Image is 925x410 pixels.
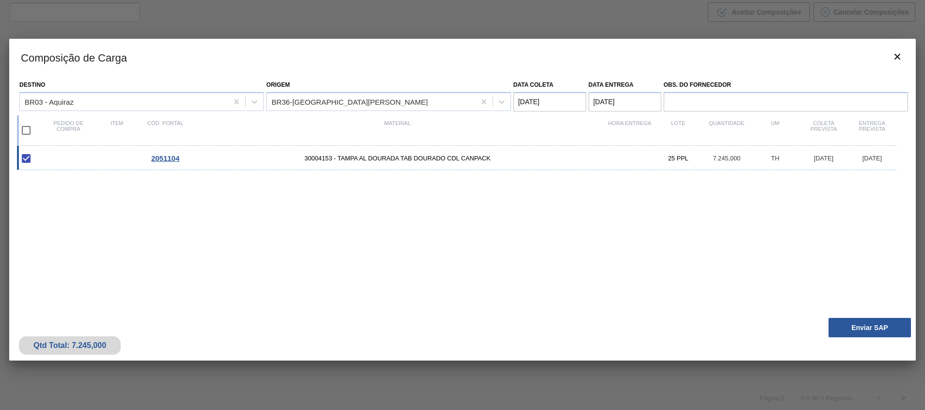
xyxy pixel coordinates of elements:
div: BR03 - Aquiraz [25,97,74,106]
div: Material [190,120,606,141]
div: Entrega Prevista [848,120,896,141]
input: dd/mm/yyyy [513,92,586,111]
button: Enviar SAP [829,318,911,337]
div: Coleta Prevista [799,120,848,141]
div: Item [93,120,141,141]
div: UM [751,120,799,141]
label: Destino [19,81,45,88]
div: Hora Entrega [606,120,654,141]
div: Qtd Total: 7.245,000 [26,341,113,350]
div: Cód. Portal [141,120,190,141]
span: [DATE] [862,155,882,162]
span: TH [771,155,779,162]
label: Data Entrega [589,81,634,88]
span: [DATE] [814,155,833,162]
span: 30004153 - TAMPA AL DOURADA TAB DOURADO CDL CANPACK [190,155,606,162]
div: Lote [654,120,702,141]
div: BR36-[GEOGRAPHIC_DATA][PERSON_NAME] [271,97,428,106]
span: 7.245,000 [713,155,740,162]
div: Quantidade [702,120,751,141]
h3: Composição de Carga [9,39,916,76]
label: Origem [266,81,290,88]
div: 25 PPL [654,155,702,162]
label: Data coleta [513,81,554,88]
label: Obs. do Fornecedor [664,78,908,92]
input: dd/mm/yyyy [589,92,661,111]
span: 2051104 [151,154,179,162]
div: Ir para o Pedido [141,154,190,162]
div: Pedido de compra [44,120,93,141]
